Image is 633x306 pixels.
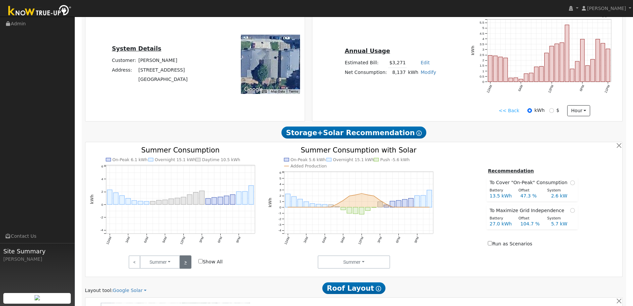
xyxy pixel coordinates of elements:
circle: onclick="" [379,200,381,201]
div: 5.7 kW [548,220,578,227]
div: System [544,188,573,193]
td: kWh [407,68,419,77]
rect: onclick="" [316,204,321,207]
text: 6PM [395,236,401,244]
rect: onclick="" [126,198,131,204]
rect: onclick="" [390,201,395,207]
circle: onclick="" [349,195,350,197]
a: > [179,255,191,269]
rect: onclick="" [415,195,420,207]
div: System [544,216,573,221]
text: Summer Consumption [141,146,220,154]
rect: onclick="" [310,204,315,207]
td: Customer: [111,56,137,65]
rect: onclick="" [119,196,124,205]
circle: onclick="" [416,207,418,208]
circle: onclick="" [330,206,332,208]
span: To Maximize Grid Independence [489,207,567,214]
text: 9AM [340,236,346,244]
img: Know True-Up [5,4,75,19]
rect: onclick="" [341,207,346,210]
text: 6AM [143,236,149,244]
text: 3PM [198,236,204,244]
a: Open this area in Google Maps (opens a new window) [243,85,264,94]
text: 6PM [579,84,585,92]
u: Annual Usage [345,48,390,54]
text: kWh [471,46,475,55]
rect: onclick="" [181,197,186,204]
rect: onclick="" [138,201,143,204]
rect: onclick="" [335,206,340,207]
text: 5.5 [480,21,484,24]
text: 3PM [377,236,383,244]
text: 3 [279,188,281,192]
rect: onclick="" [366,207,370,210]
text: -2 [278,217,281,221]
span: Roof Layout [322,282,386,294]
text: 4 [279,182,281,186]
rect: onclick="" [378,202,383,207]
text: 4.5 [480,31,484,35]
rect: onclick="" [550,46,554,82]
rect: onclick="" [206,198,211,204]
rect: onclick="" [291,196,296,207]
text: 6 [101,164,103,168]
td: Estimated Bill: [344,58,388,68]
span: Storage+Solar Recommendation [281,127,426,139]
i: Show Help [416,131,422,136]
td: Address: [111,65,137,75]
circle: onclick="" [318,207,319,208]
text: 1 [279,200,281,203]
text: 12PM [179,236,186,245]
rect: onclick="" [504,58,508,82]
rect: onclick="" [353,207,358,213]
div: 27.0 kWh [486,220,517,227]
circle: onclick="" [367,194,369,195]
text: 6 [279,171,281,174]
rect: onclick="" [545,53,549,82]
rect: onclick="" [384,205,389,207]
text: -2 [100,215,103,219]
rect: onclick="" [230,195,235,205]
rect: onclick="" [212,197,217,204]
rect: onclick="" [304,202,309,207]
circle: onclick="" [355,194,356,195]
rect: onclick="" [236,192,241,205]
button: Map Data [271,89,285,94]
text: kWh [268,198,272,207]
input: Run as Scenarios [488,241,492,245]
img: retrieve [35,295,40,300]
text: -4 [278,229,281,232]
rect: onclick="" [509,78,513,82]
img: Google [243,85,264,94]
circle: onclick="" [423,207,424,208]
rect: onclick="" [193,192,198,204]
rect: onclick="" [107,190,112,204]
button: Keyboard shortcuts [262,89,266,94]
rect: onclick="" [402,199,407,207]
rect: onclick="" [488,55,492,82]
span: Layout tool: [85,288,113,293]
text: 12AM [486,84,493,94]
text: 3 [482,48,484,51]
label: Show All [198,258,223,265]
button: Summer [318,255,390,269]
rect: onclick="" [396,200,401,207]
circle: onclick="" [361,193,363,194]
i: Show Help [376,286,381,291]
div: 13.5 kWh [486,192,517,199]
text: 9PM [414,236,420,244]
rect: onclick="" [132,200,137,204]
text: -3 [278,223,281,226]
rect: onclick="" [218,197,223,204]
td: [GEOGRAPHIC_DATA] [137,75,189,84]
text: Overnight 15.1 kWh [333,157,374,162]
button: Summer [140,255,180,269]
circle: onclick="" [404,207,405,208]
text: 12PM [548,84,555,94]
rect: onclick="" [576,61,580,82]
text: 1 [482,69,484,73]
circle: onclick="" [287,207,288,208]
div: Offset [515,216,544,221]
rect: onclick="" [565,25,569,82]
